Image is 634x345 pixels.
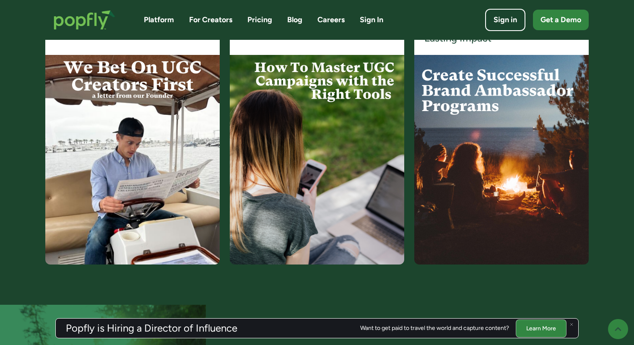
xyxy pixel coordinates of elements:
a: Blog [287,15,302,25]
a: Sign In [360,15,383,25]
div: Get a Demo [540,15,581,25]
h3: Popfly is Hiring a Director of Influence [66,323,237,333]
a: home [45,2,124,38]
a: Learn More [516,319,566,337]
div: Sign in [494,15,517,25]
a: Platform [144,15,174,25]
div: Want to get paid to travel the world and capture content? [360,325,509,332]
a: For Creators [189,15,232,25]
a: Get a Demo [533,10,589,30]
a: Careers [317,15,345,25]
a: Pricing [247,15,272,25]
a: Sign in [485,9,525,31]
